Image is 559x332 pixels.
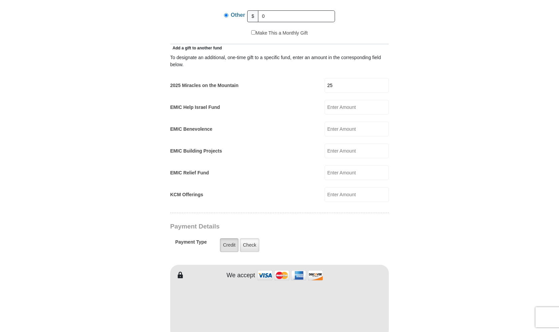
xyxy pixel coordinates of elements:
input: Enter Amount [325,122,389,136]
div: To designate an additional, one-time gift to a specific fund, enter an amount in the correspondin... [170,54,389,68]
input: Other Amount [258,10,335,22]
label: EMIC Benevolence [170,126,212,133]
label: EMIC Help Israel Fund [170,104,220,111]
label: Credit [220,238,238,252]
input: Make This a Monthly Gift [251,30,256,35]
label: 2025 Miracles on the Mountain [170,82,238,89]
label: KCM Offerings [170,191,203,198]
input: Enter Amount [325,143,389,158]
h4: We accept [227,272,255,279]
h3: Payment Details [170,223,342,231]
span: Add a gift to another fund [170,46,222,50]
label: EMIC Building Projects [170,148,222,155]
input: Enter Amount [325,165,389,180]
input: Enter Amount [325,187,389,202]
label: EMIC Relief Fund [170,169,209,176]
h5: Payment Type [175,239,207,248]
input: Enter Amount [325,100,389,115]
label: Make This a Monthly Gift [251,30,308,37]
label: Check [240,238,259,252]
img: credit cards accepted [257,268,324,283]
input: Enter Amount [325,78,389,93]
span: Other [231,12,245,18]
span: $ [247,10,259,22]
